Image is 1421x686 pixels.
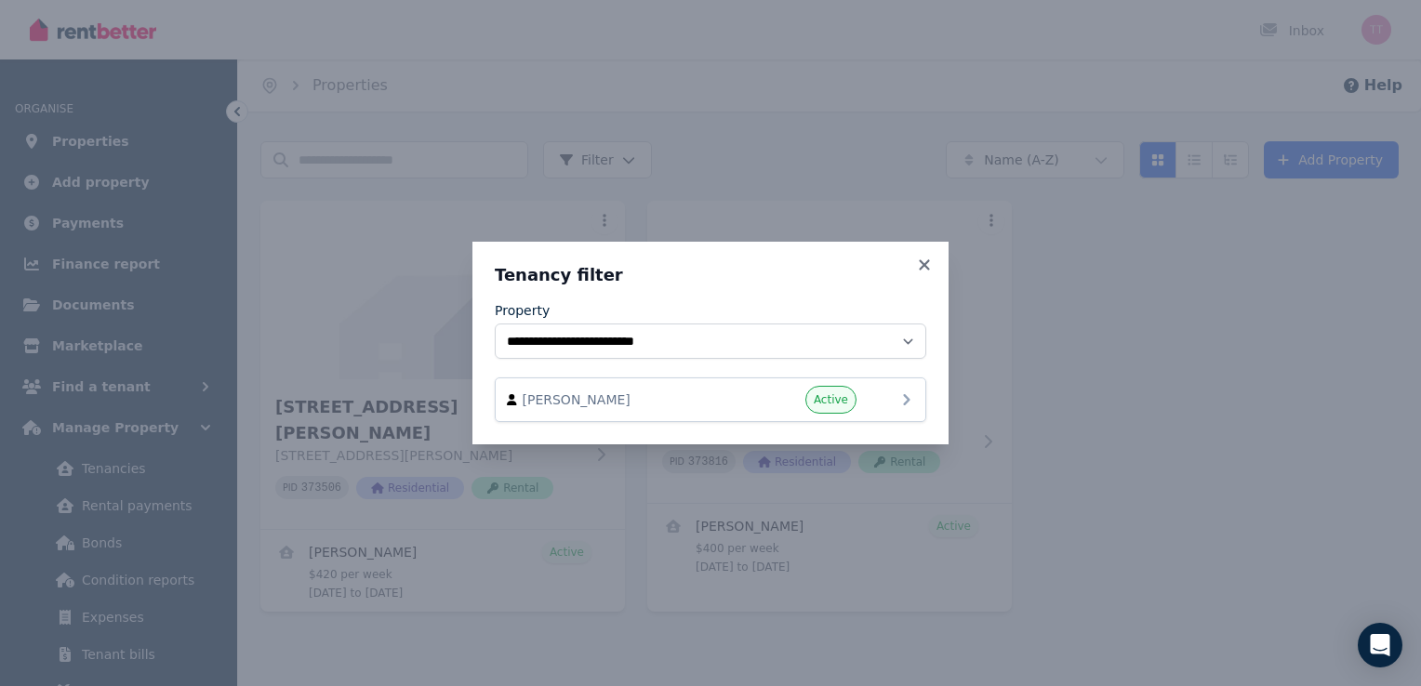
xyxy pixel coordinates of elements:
a: [PERSON_NAME]Active [495,377,926,422]
span: [PERSON_NAME] [523,390,735,409]
span: Active [814,392,848,407]
h3: Tenancy filter [495,264,926,286]
div: Open Intercom Messenger [1358,623,1402,667]
label: Property [495,301,550,320]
